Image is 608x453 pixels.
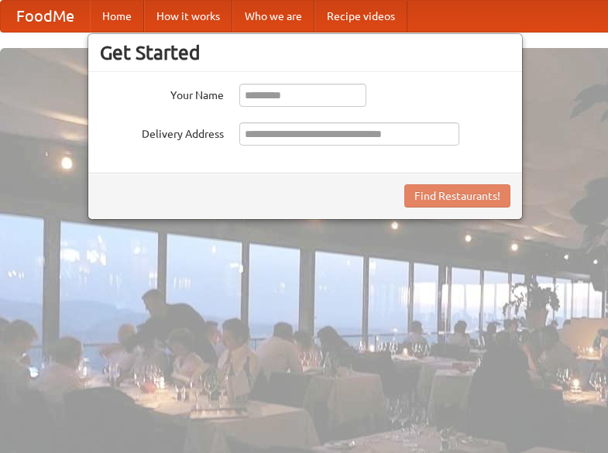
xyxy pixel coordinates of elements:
[404,184,510,208] button: Find Restaurants!
[100,122,224,142] label: Delivery Address
[144,1,232,32] a: How it works
[314,1,407,32] a: Recipe videos
[100,41,510,64] h3: Get Started
[100,84,224,103] label: Your Name
[232,1,314,32] a: Who we are
[90,1,144,32] a: Home
[1,1,90,32] a: FoodMe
